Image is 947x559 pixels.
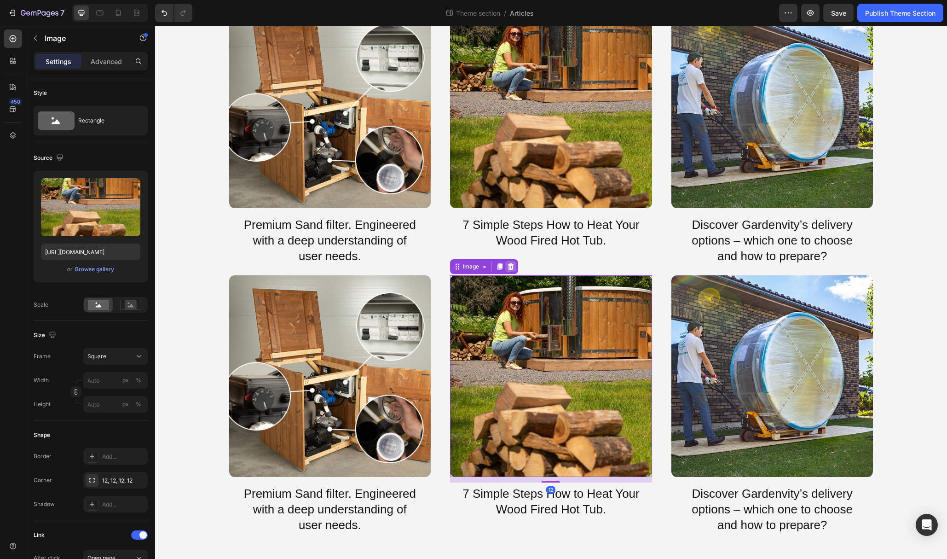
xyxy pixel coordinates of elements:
div: Link [34,531,45,539]
input: px% [83,396,148,413]
button: % [120,399,131,410]
div: Border [34,452,52,460]
div: Corner [34,476,52,484]
div: 12 [391,460,400,468]
p: Discover Gardenvity’s delivery options – which one to choose and how to prepare? [527,460,707,507]
div: Open Intercom Messenger [916,514,938,536]
a: Premium Sand filter. Engineered with a deep understanding of user needs. [74,457,276,511]
div: Size [34,329,58,342]
div: Source [34,152,65,164]
p: Premium Sand filter. Engineered with a deep understanding of user needs. [85,192,265,238]
div: Undo/Redo [155,4,192,22]
div: Publish Theme Section [865,8,935,18]
img: gempages_544226901498004574-18ca2ac5-c32a-41eb-9f31-8ec16eb86c8e.jpg [74,250,276,452]
button: Browse gallery [75,265,115,274]
button: px [133,375,144,386]
button: % [120,375,131,386]
a: 7 Simple Steps How to Heat Your Wood Fired Hot Tub. [295,457,497,495]
span: Square [87,352,106,361]
p: Advanced [91,57,122,66]
label: Height [34,400,51,408]
div: Image [306,237,326,245]
input: https://example.com/image.jpg [41,244,140,260]
p: 7 [60,7,64,18]
button: Publish Theme Section [857,4,943,22]
p: Image [45,33,123,44]
label: Frame [34,352,51,361]
div: 12, 12, 12, 12 [102,477,145,485]
button: Square [83,348,148,365]
img: preview-image [41,178,140,236]
img: gempages_544226901498004574-2490ba38-07e4-489b-82da-9c217497d424.jpg [516,250,718,452]
div: Add... [102,453,145,461]
button: px [133,399,144,410]
a: Discover Gardenvity’s delivery options – which one to choose and how to prepare? [516,457,718,511]
div: Shadow [34,500,55,508]
span: Theme section [454,8,502,18]
img: gempages_544226901498004574-cc5519f4-1c28-4064-bcdd-7bf234a7bb9b.jpg [295,250,497,452]
span: / [504,8,506,18]
span: Save [831,9,846,17]
span: or [67,264,73,275]
div: 450 [9,98,22,105]
div: % [136,376,141,384]
div: px [122,376,129,384]
div: Style [34,89,47,97]
div: Shape [34,431,50,439]
div: Browse gallery [75,265,114,274]
a: Premium Sand filter. Engineered with a deep understanding of user needs. [74,188,276,242]
label: Width [34,376,49,384]
div: Add... [102,501,145,509]
p: Premium Sand filter. Engineered with a deep understanding of user needs. [85,460,265,507]
div: Rectangle [78,110,134,131]
p: Discover Gardenvity’s delivery options – which one to choose and how to prepare? [527,192,707,238]
p: 7 Simple Steps How to Heat Your Wood Fired Hot Tub. [306,460,486,492]
a: Discover Gardenvity’s delivery options – which one to choose and how to prepare? [516,188,718,242]
button: 7 [4,4,69,22]
button: Save [823,4,854,22]
span: Articles [510,8,534,18]
p: 7 Simple Steps How to Heat Your Wood Fired Hot Tub. [306,192,486,223]
div: px [122,400,129,408]
div: Scale [34,301,48,309]
p: Settings [46,57,71,66]
input: px% [83,372,148,389]
a: 7 Simple Steps How to Heat Your Wood Fired Hot Tub. [295,188,497,227]
iframe: Design area [155,26,947,559]
div: % [136,400,141,408]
